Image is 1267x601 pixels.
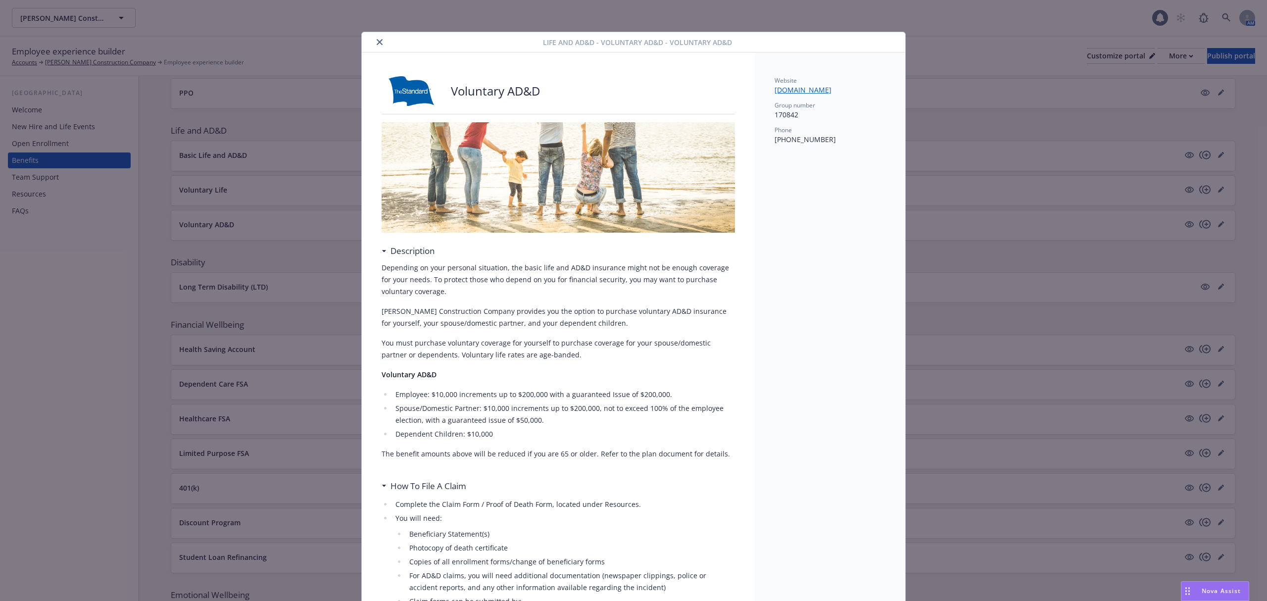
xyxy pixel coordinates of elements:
[382,262,735,298] p: Depending on your personal situation, the basic life and AD&D insurance might not be enough cover...
[392,428,735,440] li: Dependent Children: $10,000
[382,76,441,106] img: Standard Insurance Company
[406,570,735,594] li: For AD&D claims, you will need additional documentation (newspaper clippings, police or accident ...
[775,134,885,145] p: [PHONE_NUMBER]
[543,37,732,48] span: Life and AD&D - Voluntary AD&D - Voluntary AD&D
[382,122,735,233] img: banner
[406,542,735,554] li: Photocopy of death certificate
[775,126,792,134] span: Phone
[374,36,386,48] button: close
[382,337,735,361] p: You must purchase voluntary coverage for yourself to purchase coverage for your spouse/domestic p...
[775,85,839,95] a: [DOMAIN_NAME]
[392,402,735,426] li: Spouse/Domestic Partner: $10,000 increments up to $200,000, not to exceed 100% of the employee el...
[382,448,735,460] p: The benefit amounts above will be reduced if you are 65 or older. Refer to the plan document for ...
[382,370,437,379] strong: Voluntary AD&D
[392,389,735,401] li: Employee: $10,000 increments up to $200,000 with a guaranteed Issue of $200,000.
[775,76,797,85] span: Website
[390,480,466,493] h3: How To File A Claim
[775,109,885,120] p: 170842
[382,245,435,257] div: Description
[1181,582,1194,601] div: Drag to move
[1202,587,1241,595] span: Nova Assist
[390,245,435,257] h3: Description
[392,499,735,510] li: Complete the Claim Form / Proof of Death Form, located under Resources.
[406,528,735,540] li: Beneficiary Statement(s)
[406,556,735,568] li: Copies of all enrollment forms/change of beneficiary forms
[1181,581,1249,601] button: Nova Assist
[775,101,815,109] span: Group number
[451,83,540,100] p: Voluntary AD&D
[382,480,466,493] div: How To File A Claim
[382,305,735,329] p: [PERSON_NAME] Construction Company provides you the option to purchase voluntary AD&D insurance f...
